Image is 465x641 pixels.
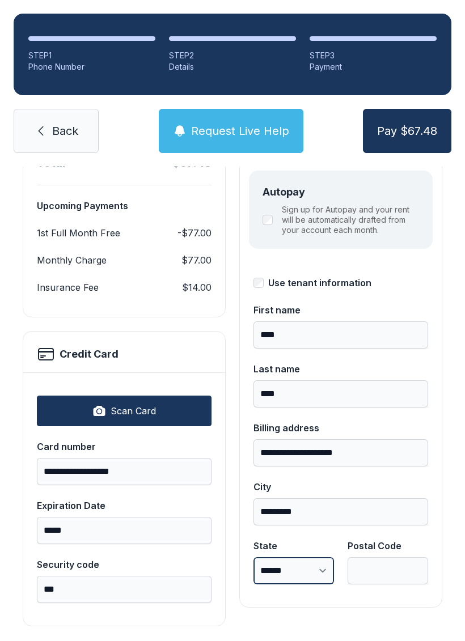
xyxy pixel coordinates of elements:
[169,50,296,61] div: STEP 2
[263,184,419,200] div: Autopay
[282,205,419,235] label: Sign up for Autopay and your rent will be automatically drafted from your account each month.
[348,557,428,584] input: Postal Code
[60,346,119,362] h2: Credit Card
[52,123,78,139] span: Back
[181,253,212,267] dd: $77.00
[182,281,212,294] dd: $14.00
[37,458,212,485] input: Card number
[310,61,437,73] div: Payment
[377,123,437,139] span: Pay $67.48
[348,539,428,553] div: Postal Code
[253,539,334,553] div: State
[111,404,156,418] span: Scan Card
[37,440,212,453] div: Card number
[253,439,428,466] input: Billing address
[37,517,212,544] input: Expiration Date
[253,321,428,349] input: First name
[177,226,212,240] dd: -$77.00
[37,199,212,213] h3: Upcoming Payments
[268,276,371,290] div: Use tenant information
[310,50,437,61] div: STEP 3
[253,557,334,584] select: State
[253,362,428,376] div: Last name
[28,61,155,73] div: Phone Number
[191,123,289,139] span: Request Live Help
[37,226,120,240] dt: 1st Full Month Free
[253,480,428,494] div: City
[37,499,212,512] div: Expiration Date
[169,61,296,73] div: Details
[253,303,428,317] div: First name
[37,253,107,267] dt: Monthly Charge
[37,281,99,294] dt: Insurance Fee
[28,50,155,61] div: STEP 1
[253,421,428,435] div: Billing address
[37,558,212,571] div: Security code
[37,576,212,603] input: Security code
[253,498,428,525] input: City
[253,380,428,407] input: Last name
